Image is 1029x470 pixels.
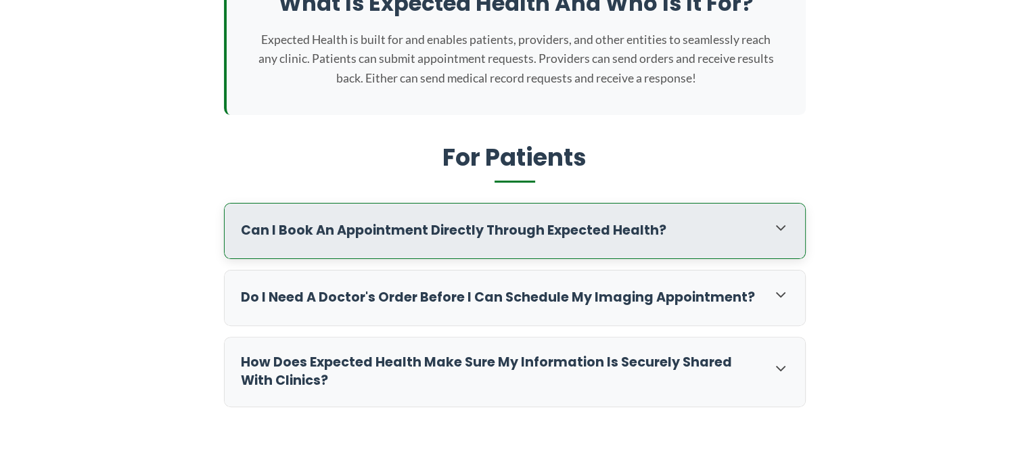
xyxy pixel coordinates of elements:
[225,337,805,406] div: How does Expected Health make sure my information is securely shared with clinics?
[241,222,759,240] h3: Can I book an appointment directly through Expected Health?
[241,289,759,307] h3: Do I need a doctor's order before I can schedule my imaging appointment?
[224,142,806,183] h2: For Patients
[254,30,779,87] p: Expected Health is built for and enables patients, providers, and other entities to seamlessly re...
[225,204,805,258] div: Can I book an appointment directly through Expected Health?
[225,271,805,325] div: Do I need a doctor's order before I can schedule my imaging appointment?
[241,354,759,390] h3: How does Expected Health make sure my information is securely shared with clinics?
